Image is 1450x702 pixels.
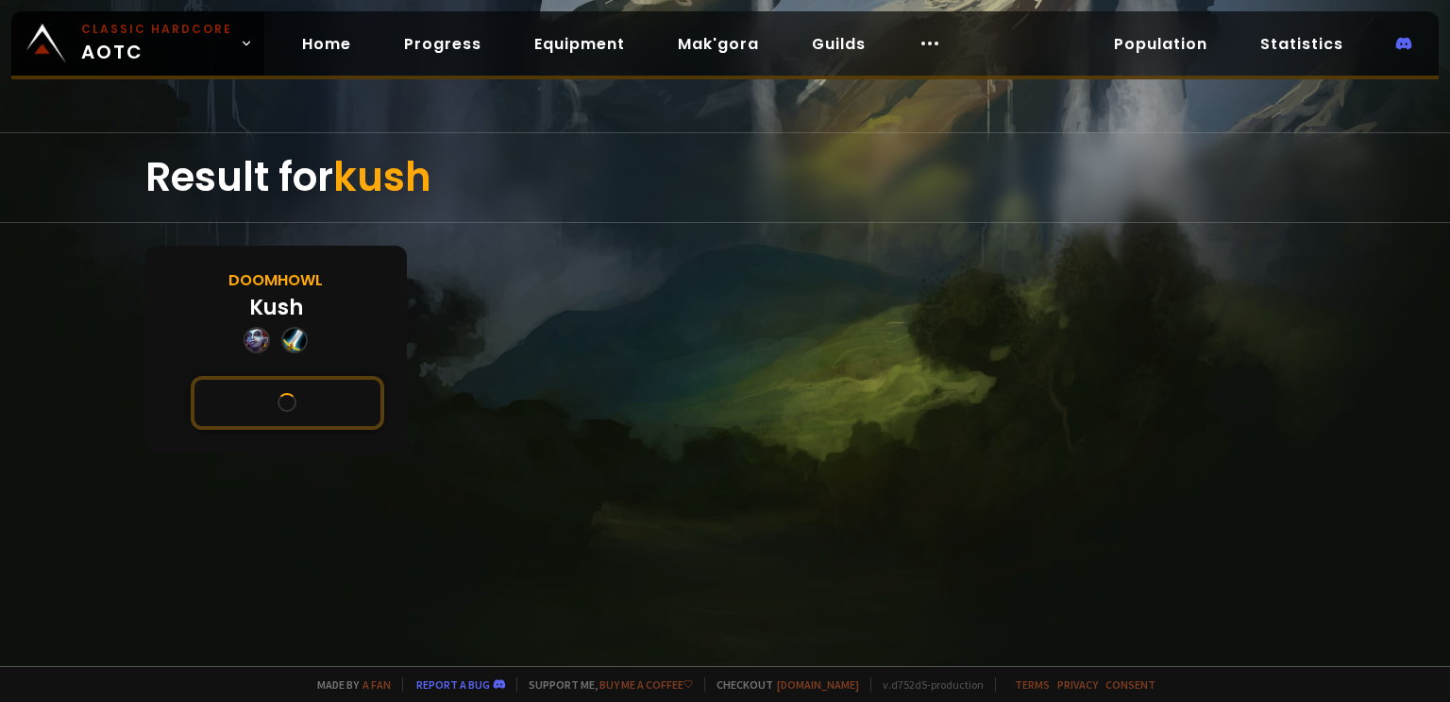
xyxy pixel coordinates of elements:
[389,25,497,63] a: Progress
[81,21,232,66] span: AOTC
[663,25,774,63] a: Mak'gora
[249,292,303,323] div: Kush
[704,677,859,692] span: Checkout
[599,677,693,692] a: Buy me a coffee
[191,376,384,430] button: See this character
[333,149,431,205] span: kush
[416,677,490,692] a: Report a bug
[306,677,391,692] span: Made by
[1105,677,1155,692] a: Consent
[228,268,323,292] div: Doomhowl
[11,11,264,76] a: Classic HardcoreAOTC
[870,677,984,692] span: v. d752d5 - production
[519,25,640,63] a: Equipment
[516,677,693,692] span: Support me,
[777,677,859,692] a: [DOMAIN_NAME]
[287,25,366,63] a: Home
[145,133,1306,222] div: Result for
[1015,677,1050,692] a: Terms
[1099,25,1222,63] a: Population
[362,677,391,692] a: a fan
[797,25,881,63] a: Guilds
[81,21,232,38] small: Classic Hardcore
[1245,25,1358,63] a: Statistics
[1057,677,1098,692] a: Privacy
